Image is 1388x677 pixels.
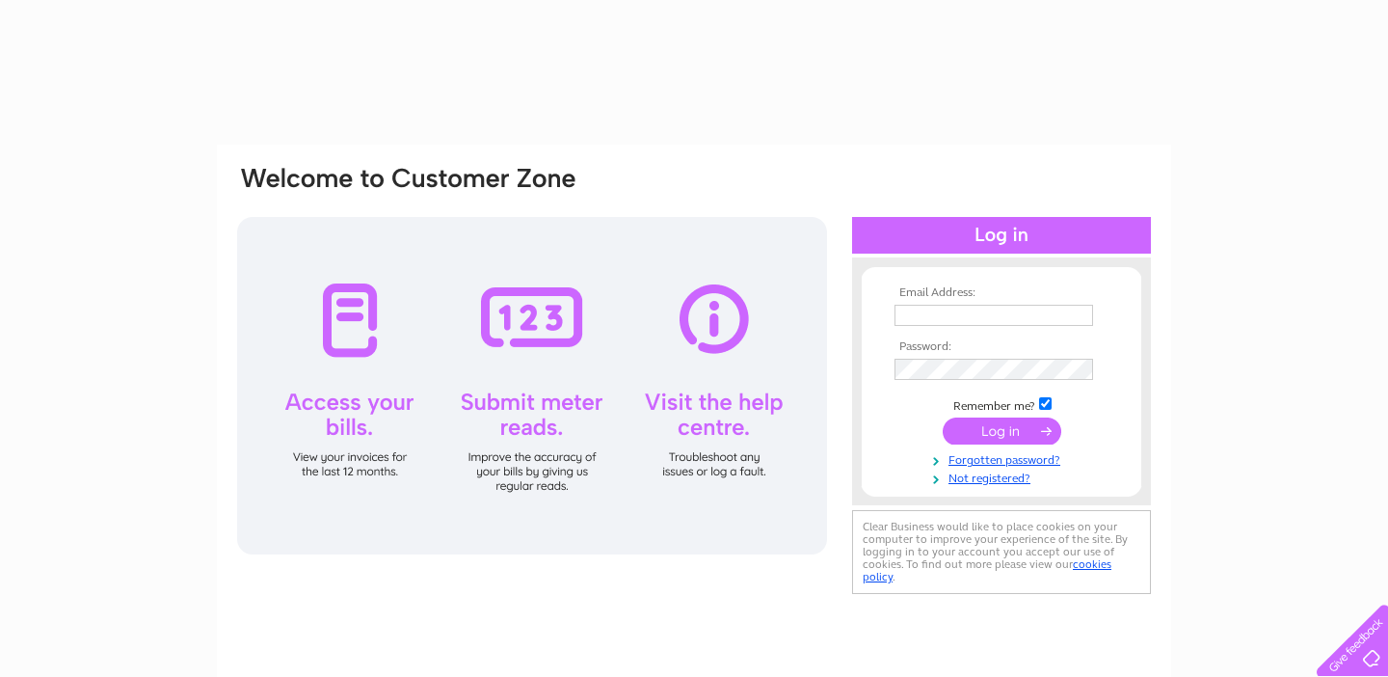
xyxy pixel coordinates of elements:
a: cookies policy [863,557,1111,583]
input: Submit [943,418,1061,445]
a: Not registered? [894,468,1113,486]
th: Email Address: [890,286,1113,300]
div: Clear Business would like to place cookies on your computer to improve your experience of the sit... [852,510,1151,594]
a: Forgotten password? [894,449,1113,468]
td: Remember me? [890,394,1113,414]
th: Password: [890,340,1113,354]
